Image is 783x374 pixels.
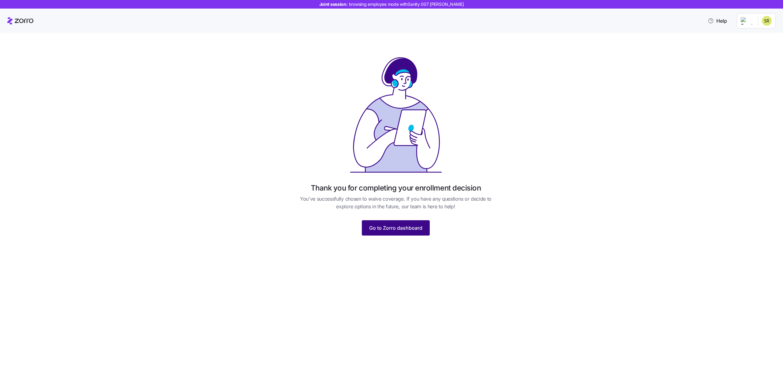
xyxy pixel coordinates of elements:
[294,195,498,210] span: You've successfully chosen to waive coverage. If you have any questions or decide to explore opti...
[349,1,464,7] span: browsing employee mode with Sanity 007 [PERSON_NAME]
[369,224,422,232] span: Go to Zorro dashboard
[708,17,727,25] span: Help
[311,183,481,193] h1: Thank you for completing your enrollment decision
[741,17,753,25] img: Employer logo
[762,16,772,26] img: b65b5ebadabd1ed1ebd2d3b8f034ff79
[703,15,732,27] button: Help
[319,1,464,7] span: Joint session:
[362,220,430,236] button: Go to Zorro dashboard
